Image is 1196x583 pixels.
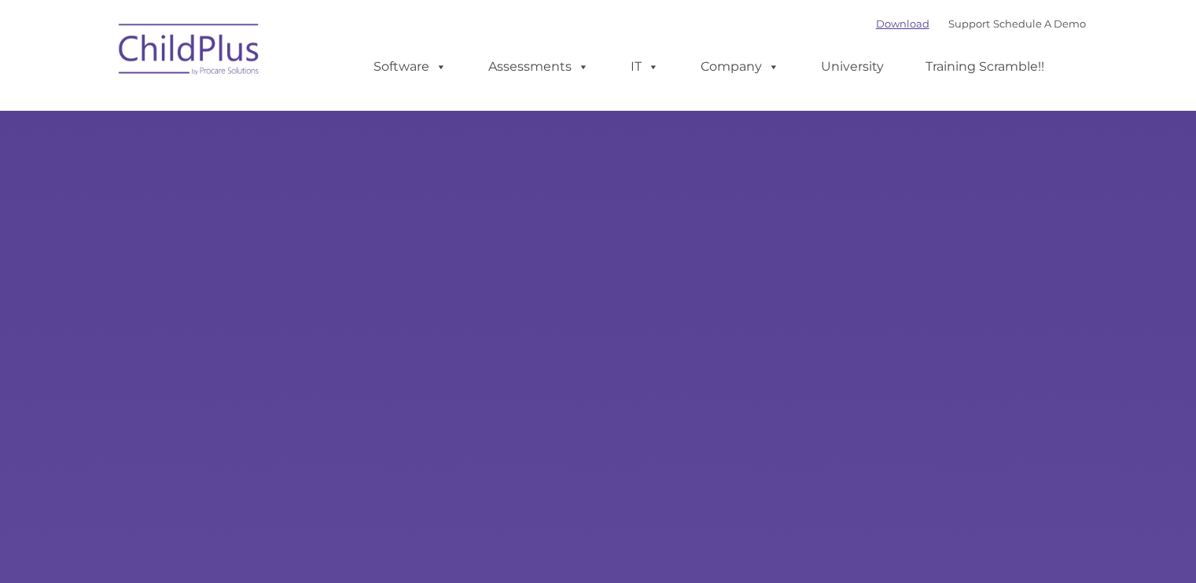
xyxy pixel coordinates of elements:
a: Schedule A Demo [993,17,1086,30]
a: Support [948,17,990,30]
a: Training Scramble!! [910,51,1060,82]
font: | [876,17,1086,30]
a: Download [876,17,929,30]
a: Assessments [473,51,605,82]
img: ChildPlus by Procare Solutions [111,13,268,91]
a: IT [615,51,675,82]
a: Software [358,51,462,82]
a: University [805,51,900,82]
a: Company [685,51,795,82]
